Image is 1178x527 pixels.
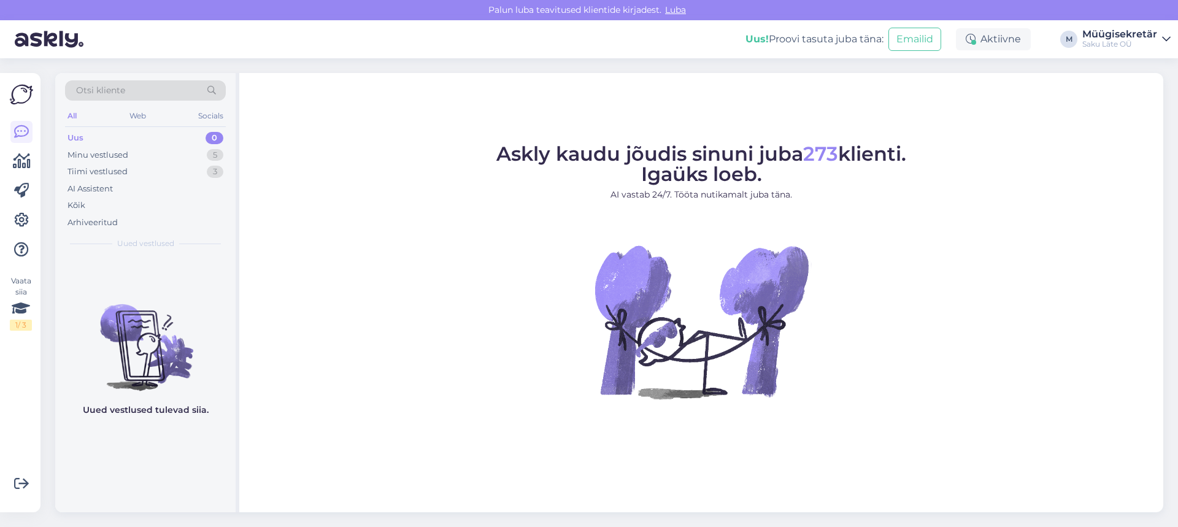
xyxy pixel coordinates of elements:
span: Otsi kliente [76,84,125,97]
div: 3 [207,166,223,178]
img: No chats [55,282,236,393]
div: 0 [206,132,223,144]
div: Web [127,108,148,124]
span: 273 [803,142,838,166]
div: Socials [196,108,226,124]
a: MüügisekretärSaku Läte OÜ [1082,29,1171,49]
div: M [1060,31,1077,48]
div: Proovi tasuta juba täna: [745,32,883,47]
div: Minu vestlused [67,149,128,161]
img: Askly Logo [10,83,33,106]
div: Uus [67,132,83,144]
span: Askly kaudu jõudis sinuni juba klienti. Igaüks loeb. [496,142,906,186]
span: Uued vestlused [117,238,174,249]
img: No Chat active [591,211,812,432]
div: 1 / 3 [10,320,32,331]
div: Arhiveeritud [67,217,118,229]
div: Vaata siia [10,275,32,331]
div: AI Assistent [67,183,113,195]
b: Uus! [745,33,769,45]
div: Aktiivne [956,28,1031,50]
div: Kõik [67,199,85,212]
button: Emailid [888,28,941,51]
div: Müügisekretär [1082,29,1157,39]
span: Luba [661,4,690,15]
div: Saku Läte OÜ [1082,39,1157,49]
div: 5 [207,149,223,161]
p: AI vastab 24/7. Tööta nutikamalt juba täna. [496,188,906,201]
p: Uued vestlused tulevad siia. [83,404,209,417]
div: Tiimi vestlused [67,166,128,178]
div: All [65,108,79,124]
